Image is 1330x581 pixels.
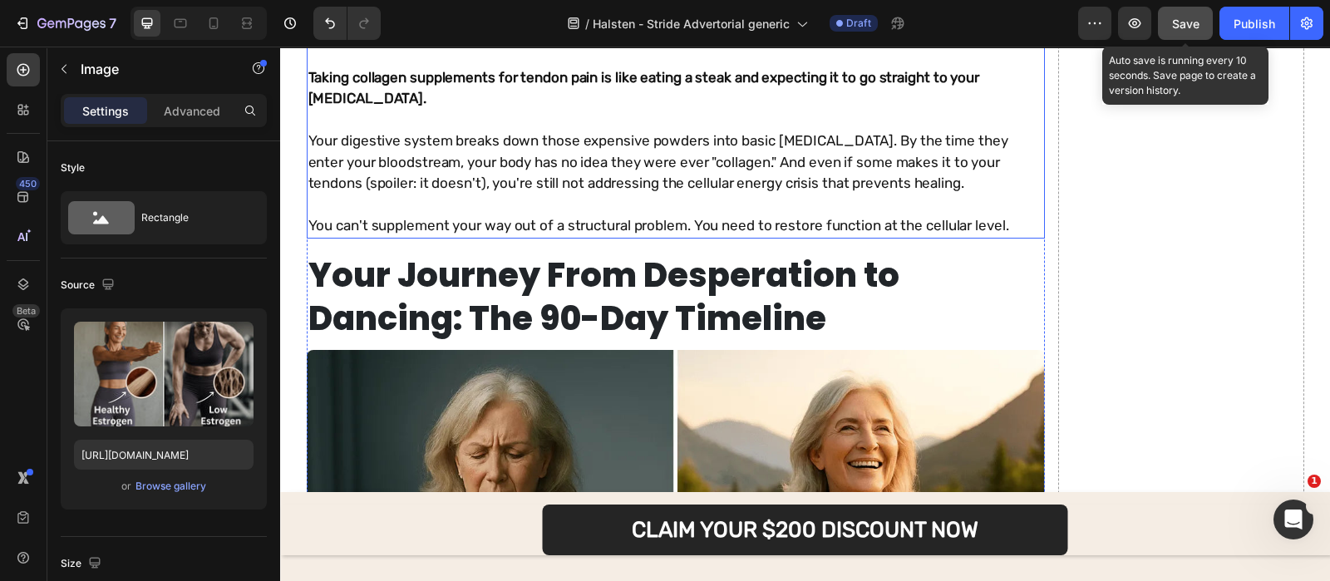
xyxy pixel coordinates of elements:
p: Settings [82,102,129,120]
div: 450 [16,177,40,190]
span: or [121,476,131,496]
p: 7 [109,13,116,33]
p: CLAIM YOUR $200 DISCOUNT NOW [352,470,698,496]
div: Undo/Redo [313,7,381,40]
div: Beta [12,304,40,318]
div: Style [61,160,85,175]
iframe: To enrich screen reader interactions, please activate Accessibility in Grammarly extension settings [280,47,1330,581]
button: 7 [7,7,124,40]
div: Size [61,553,105,575]
span: Save [1172,17,1199,31]
span: / [585,15,589,32]
p: Image [81,59,222,79]
button: Browse gallery [135,478,207,495]
iframe: Intercom live chat [1273,500,1313,539]
input: https://example.com/image.jpg [74,440,254,470]
img: preview-image [74,322,254,426]
div: Rectangle [141,199,243,237]
button: Save [1158,7,1213,40]
button: Publish [1219,7,1289,40]
div: Publish [1234,15,1275,32]
a: CLAIM YOUR $200 DISCOUNT NOW [263,458,788,509]
p: Advanced [164,102,220,120]
div: Browse gallery [135,479,206,494]
span: Halsten - Stride Advertorial generic [593,15,790,32]
span: Draft [846,16,871,31]
div: Source [61,274,118,297]
span: 1 [1308,475,1321,488]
